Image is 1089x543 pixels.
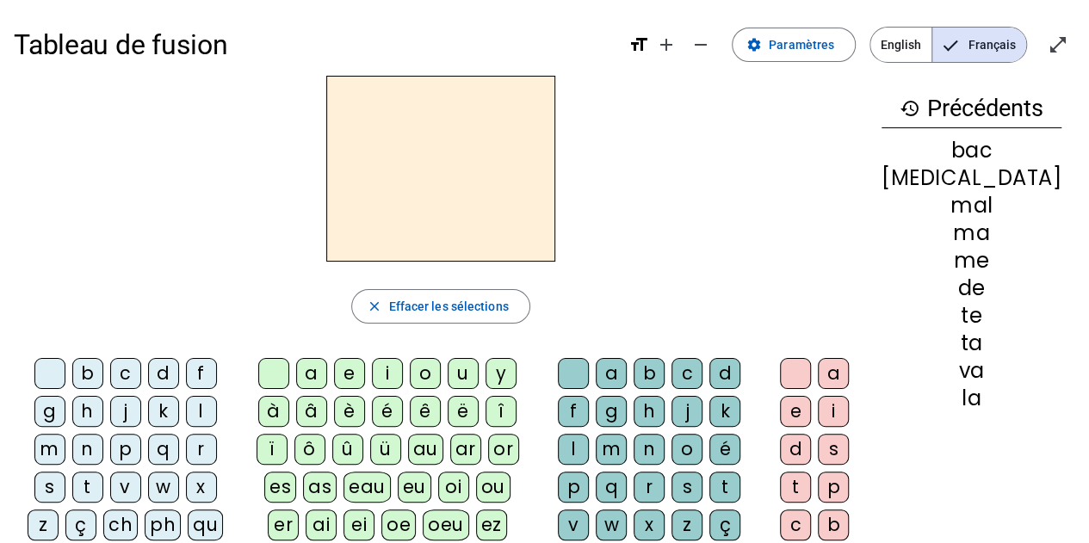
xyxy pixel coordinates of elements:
[746,37,762,52] mat-icon: settings
[110,472,141,503] div: v
[634,358,665,389] div: b
[188,509,223,540] div: qu
[558,509,589,540] div: v
[596,434,627,465] div: m
[334,358,365,389] div: e
[72,434,103,465] div: n
[671,509,702,540] div: z
[882,333,1061,354] div: ta
[450,434,481,465] div: ar
[870,28,931,62] span: English
[343,509,374,540] div: ei
[684,28,718,62] button: Diminuer la taille de la police
[186,472,217,503] div: x
[558,434,589,465] div: l
[332,434,363,465] div: û
[732,28,856,62] button: Paramètres
[398,472,431,503] div: eu
[65,509,96,540] div: ç
[372,358,403,389] div: i
[900,98,920,119] mat-icon: history
[596,358,627,389] div: a
[882,140,1061,161] div: bac
[882,278,1061,299] div: de
[882,361,1061,381] div: va
[596,472,627,503] div: q
[410,396,441,427] div: ê
[932,28,1026,62] span: Français
[780,434,811,465] div: d
[148,396,179,427] div: k
[72,358,103,389] div: b
[351,289,529,324] button: Effacer les sélections
[110,434,141,465] div: p
[306,509,337,540] div: ai
[264,472,296,503] div: es
[882,89,1061,128] h3: Précédents
[882,195,1061,216] div: mal
[72,472,103,503] div: t
[423,509,469,540] div: oeu
[818,358,849,389] div: a
[634,396,665,427] div: h
[72,396,103,427] div: h
[780,509,811,540] div: c
[186,434,217,465] div: r
[558,396,589,427] div: f
[34,434,65,465] div: m
[882,388,1061,409] div: la
[882,168,1061,188] div: [MEDICAL_DATA]
[709,472,740,503] div: t
[649,28,684,62] button: Augmenter la taille de la police
[882,223,1061,244] div: ma
[14,17,615,72] h1: Tableau de fusion
[148,358,179,389] div: d
[780,472,811,503] div: t
[388,296,508,317] span: Effacer les sélections
[769,34,834,55] span: Paramètres
[34,396,65,427] div: g
[476,509,507,540] div: ez
[476,472,510,503] div: ou
[780,396,811,427] div: e
[596,396,627,427] div: g
[370,434,401,465] div: ü
[709,509,740,540] div: ç
[488,434,519,465] div: or
[343,472,391,503] div: eau
[303,472,337,503] div: as
[148,472,179,503] div: w
[186,358,217,389] div: f
[634,472,665,503] div: r
[145,509,181,540] div: ph
[628,34,649,55] mat-icon: format_size
[186,396,217,427] div: l
[34,472,65,503] div: s
[596,509,627,540] div: w
[1041,28,1075,62] button: Entrer en plein écran
[882,250,1061,271] div: me
[268,509,299,540] div: er
[656,34,677,55] mat-icon: add
[634,434,665,465] div: n
[882,305,1061,326] div: te
[486,358,517,389] div: y
[634,509,665,540] div: x
[148,434,179,465] div: q
[486,396,517,427] div: î
[709,358,740,389] div: d
[558,472,589,503] div: p
[818,396,849,427] div: i
[366,299,381,314] mat-icon: close
[294,434,325,465] div: ô
[258,396,289,427] div: à
[448,396,479,427] div: ë
[671,472,702,503] div: s
[818,434,849,465] div: s
[690,34,711,55] mat-icon: remove
[372,396,403,427] div: é
[438,472,469,503] div: oi
[103,509,138,540] div: ch
[671,434,702,465] div: o
[671,358,702,389] div: c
